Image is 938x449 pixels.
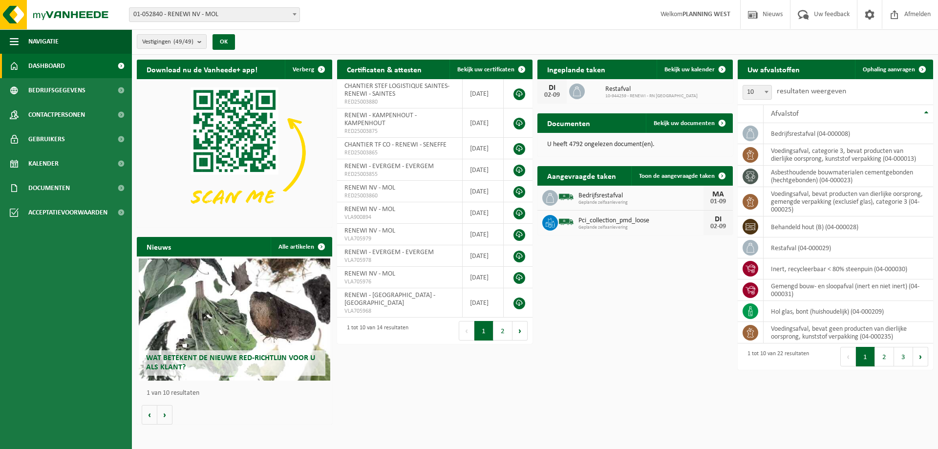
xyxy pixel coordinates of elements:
[344,292,435,307] span: RENEWI - [GEOGRAPHIC_DATA] - [GEOGRAPHIC_DATA]
[542,92,562,99] div: 02-09
[173,39,193,45] count: (49/49)
[708,191,728,198] div: MA
[777,87,846,95] label: resultaten weergeven
[840,347,856,366] button: Previous
[344,163,434,170] span: RENEWI - EVERGEM - EVERGEM
[146,354,315,371] span: Wat betekent de nieuwe RED-richtlijn voor u als klant?
[463,108,504,138] td: [DATE]
[157,405,172,425] button: Volgende
[271,237,331,257] a: Alle artikelen
[142,405,157,425] button: Vorige
[344,141,447,149] span: CHANTIER TF CO - RENEWI - SENEFFE
[463,79,504,108] td: [DATE]
[344,98,455,106] span: RED25003880
[875,347,894,366] button: 2
[743,86,771,99] span: 10
[738,60,810,79] h2: Uw afvalstoffen
[463,288,504,318] td: [DATE]
[578,217,703,225] span: Pci_collection_pmd_loose
[463,181,504,202] td: [DATE]
[764,322,933,343] td: voedingsafval, bevat geen producten van dierlijke oorsprong, kunststof verpakking (04-000235)
[344,206,395,213] span: RENEWI NV - MOL
[28,103,85,127] span: Contactpersonen
[137,60,267,79] h2: Download nu de Vanheede+ app!
[28,127,65,151] span: Gebruikers
[764,187,933,216] td: voedingsafval, bevat producten van dierlijke oorsprong, gemengde verpakking (exclusief glas), cat...
[28,176,70,200] span: Documenten
[344,192,455,200] span: RED25003860
[537,60,615,79] h2: Ingeplande taken
[344,128,455,135] span: RED25003875
[578,192,703,200] span: Bedrijfsrestafval
[129,8,299,21] span: 01-052840 - RENEWI NV - MOL
[764,144,933,166] td: voedingsafval, categorie 3, bevat producten van dierlijke oorsprong, kunststof verpakking (04-000...
[558,189,575,205] img: BL-SO-LV
[293,66,314,73] span: Verberg
[463,138,504,159] td: [DATE]
[764,258,933,279] td: inert, recycleerbaar < 80% steenpuin (04-000030)
[344,257,455,264] span: VLA705978
[537,113,600,132] h2: Documenten
[139,258,330,381] a: Wat betekent de nieuwe RED-richtlijn voor u als klant?
[894,347,913,366] button: 3
[137,34,207,49] button: Vestigingen(49/49)
[764,237,933,258] td: restafval (04-000029)
[913,347,928,366] button: Next
[342,320,408,342] div: 1 tot 10 van 14 resultaten
[493,321,512,341] button: 2
[129,7,300,22] span: 01-052840 - RENEWI NV - MOL
[28,200,107,225] span: Acceptatievoorwaarden
[542,84,562,92] div: DI
[344,171,455,178] span: RED25003855
[137,237,181,256] h2: Nieuws
[708,198,728,205] div: 01-09
[743,85,772,100] span: 10
[547,141,723,148] p: U heeft 4792 ongelezen document(en).
[764,166,933,187] td: asbesthoudende bouwmaterialen cementgebonden (hechtgebonden) (04-000023)
[344,214,455,221] span: VLA900894
[344,270,395,278] span: RENEWI NV - MOL
[512,321,528,341] button: Next
[137,79,332,226] img: Download de VHEPlus App
[344,83,449,98] span: CHANTIER STEF LOGISTIQUE SAINTES- RENEWI - SAINTES
[337,60,431,79] h2: Certificaten & attesten
[631,166,732,186] a: Toon de aangevraagde taken
[28,151,59,176] span: Kalender
[708,215,728,223] div: DI
[28,54,65,78] span: Dashboard
[463,267,504,288] td: [DATE]
[764,216,933,237] td: behandeld hout (B) (04-000028)
[605,93,698,99] span: 10-944259 - RENEWI - RN [GEOGRAPHIC_DATA]
[344,235,455,243] span: VLA705979
[463,159,504,181] td: [DATE]
[605,86,698,93] span: Restafval
[344,112,417,127] span: RENEWI - KAMPENHOUT - KAMPENHOUT
[764,301,933,322] td: hol glas, bont (huishoudelijk) (04-000209)
[344,278,455,286] span: VLA705976
[474,321,493,341] button: 1
[28,78,85,103] span: Bedrijfsgegevens
[344,307,455,315] span: VLA705968
[654,120,715,127] span: Bekijk uw documenten
[646,113,732,133] a: Bekijk uw documenten
[578,200,703,206] span: Geplande zelfaanlevering
[578,225,703,231] span: Geplande zelfaanlevering
[142,35,193,49] span: Vestigingen
[682,11,730,18] strong: PLANNING WEST
[344,184,395,192] span: RENEWI NV - MOL
[463,245,504,267] td: [DATE]
[764,279,933,301] td: gemengd bouw- en sloopafval (inert en niet inert) (04-000031)
[537,166,626,185] h2: Aangevraagde taken
[344,149,455,157] span: RED25003865
[344,249,434,256] span: RENEWI - EVERGEM - EVERGEM
[463,202,504,224] td: [DATE]
[147,390,327,397] p: 1 van 10 resultaten
[449,60,532,79] a: Bekijk uw certificaten
[457,66,514,73] span: Bekijk uw certificaten
[459,321,474,341] button: Previous
[657,60,732,79] a: Bekijk uw kalender
[708,223,728,230] div: 02-09
[771,110,799,118] span: Afvalstof
[463,224,504,245] td: [DATE]
[558,214,575,230] img: BL-SO-LV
